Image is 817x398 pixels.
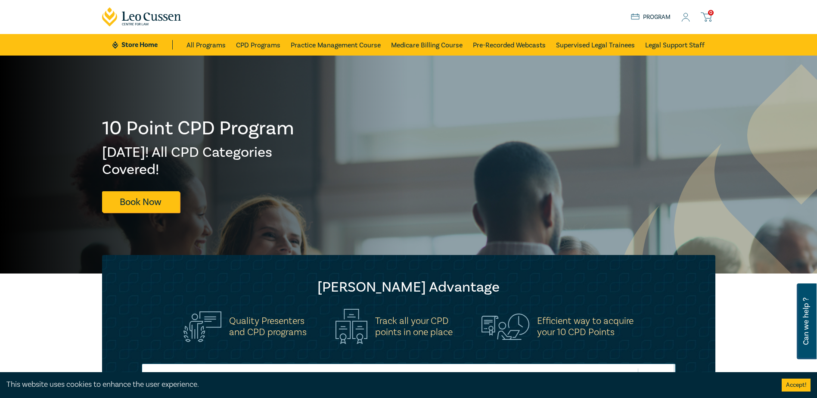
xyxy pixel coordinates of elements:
a: Supervised Legal Trainees [556,34,635,56]
a: Book Now [102,191,180,212]
a: Legal Support Staff [645,34,705,56]
h2: [PERSON_NAME] Advantage [119,279,698,296]
h2: [DATE]! All CPD Categories Covered! [102,144,295,178]
a: All Programs [186,34,226,56]
a: Practice Management Course [291,34,381,56]
a: Pre-Recorded Webcasts [473,34,546,56]
span: Can we help ? [802,289,810,354]
a: Medicare Billing Course [391,34,463,56]
h1: 10 Point CPD Program [102,117,295,140]
span: 0 [708,10,714,16]
div: This website uses cookies to enhance the user experience. [6,379,769,390]
button: Accept cookies [782,379,811,392]
h5: Quality Presenters and CPD programs [229,315,307,338]
img: Efficient way to acquire<br>your 10 CPD Points [482,314,529,339]
h5: Efficient way to acquire your 10 CPD Points [537,315,634,338]
a: CPD Programs [236,34,280,56]
a: Store Home [112,40,172,50]
h5: Track all your CPD points in one place [375,315,453,338]
img: Quality Presenters<br>and CPD programs [183,311,221,342]
a: Program [631,12,671,22]
img: Track all your CPD<br>points in one place [335,309,367,344]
